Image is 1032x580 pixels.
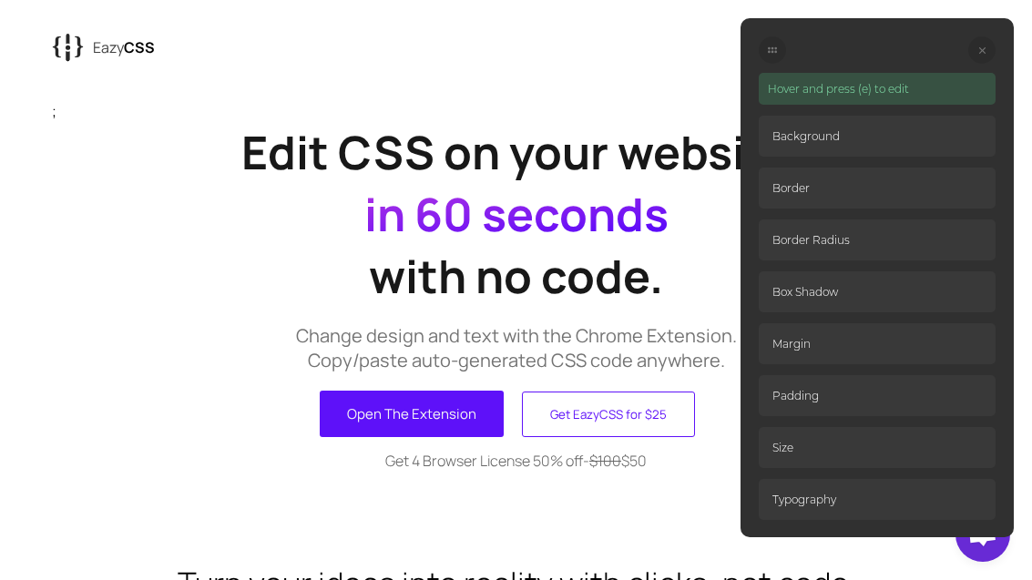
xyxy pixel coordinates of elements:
span: CSS [124,37,155,57]
button: Get EazyCSS for $25 [522,392,695,437]
strike: $100 [589,451,621,471]
tspan: { [52,32,66,60]
span: Get 4 Browser License 50% off [385,451,583,471]
span: in 60 seconds [364,183,669,245]
p: Eazy [93,37,155,57]
tspan: { [70,35,84,63]
h1: Edit CSS on your website with no code. [52,121,981,307]
p: - $50 [52,451,981,471]
a: {{EazyCSS [52,27,156,67]
button: Open The Extension [320,391,504,437]
p: Change design and text with the Chrome Extension. Copy/paste auto-generated CSS code anywhere. [52,323,981,372]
